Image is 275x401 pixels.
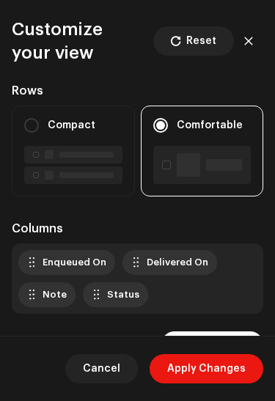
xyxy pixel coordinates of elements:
div: Note [43,289,67,301]
button: Reset [153,26,234,56]
label: Compact [48,117,95,134]
div: Status [107,289,139,301]
span: Cancel [83,354,120,383]
button: Apply Changes [150,354,263,383]
div: Enqueued On [43,257,106,268]
button: Cancel [65,354,138,383]
span: Reset [186,26,216,56]
div: Customize your view [12,18,153,65]
label: Comfortable [177,117,243,134]
span: Apply Changes [167,354,246,383]
div: Rows [12,82,263,100]
div: Columns [12,220,263,238]
div: Delivered On [147,257,208,268]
